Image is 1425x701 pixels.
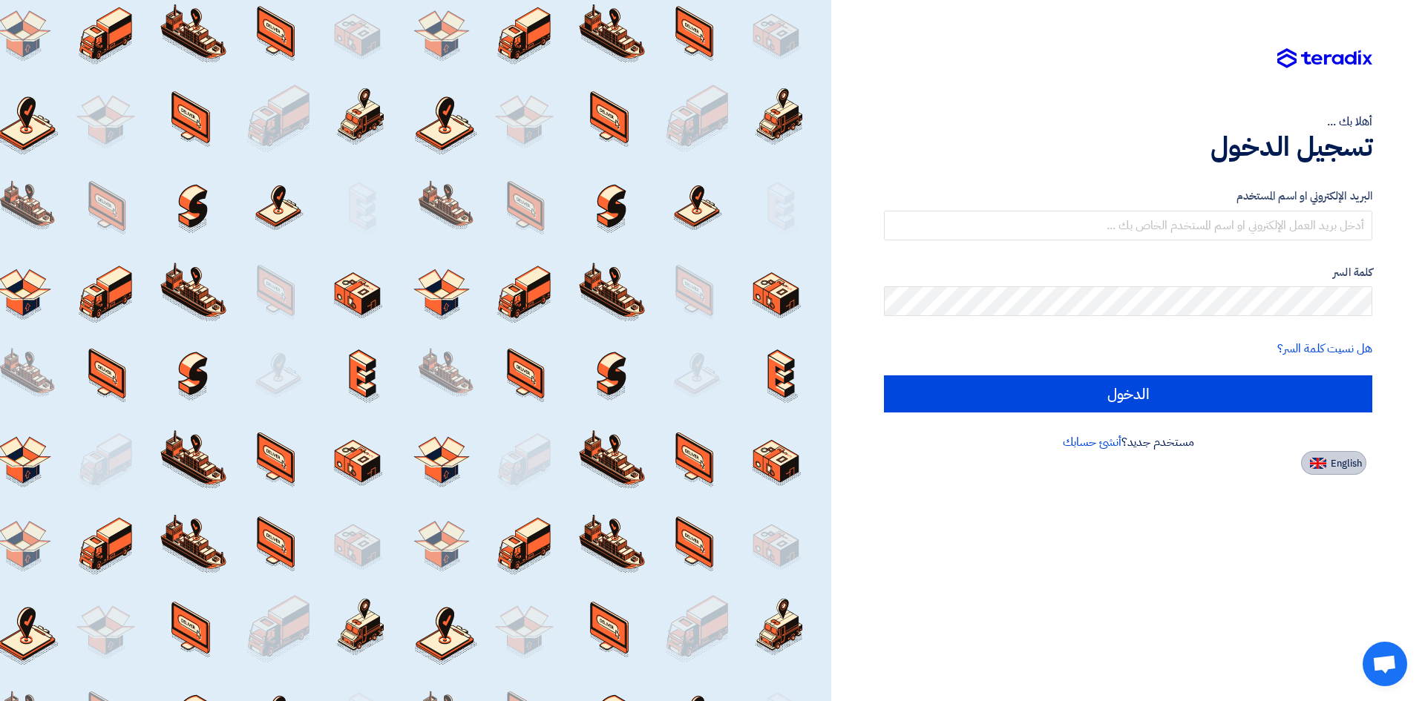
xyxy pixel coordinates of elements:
[1063,433,1121,451] a: أنشئ حسابك
[884,433,1372,451] div: مستخدم جديد؟
[884,264,1372,281] label: كلمة السر
[884,113,1372,131] div: أهلا بك ...
[1310,458,1326,469] img: en-US.png
[1277,48,1372,69] img: Teradix logo
[884,131,1372,163] h1: تسجيل الدخول
[1301,451,1366,475] button: English
[1363,642,1407,686] div: Open chat
[1331,458,1362,469] span: English
[1277,340,1372,358] a: هل نسيت كلمة السر؟
[884,375,1372,412] input: الدخول
[884,188,1372,205] label: البريد الإلكتروني او اسم المستخدم
[884,211,1372,240] input: أدخل بريد العمل الإلكتروني او اسم المستخدم الخاص بك ...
